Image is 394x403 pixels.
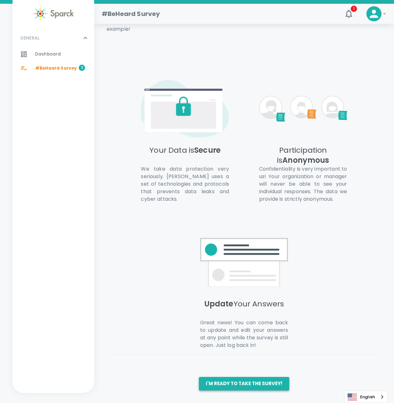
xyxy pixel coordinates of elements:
div: GENERAL [13,47,94,78]
img: [object Object] [141,79,229,138]
div: GENERAL [13,29,94,47]
span: 1 [351,6,357,12]
aside: Language selected: English [344,391,388,403]
span: #BeHeard Survey [35,65,77,72]
h5: Participation is [259,145,347,165]
button: I'm ready to take the survey! [199,377,289,390]
p: Confidentiality is very important to us! Your organization or manager will never be able to see y... [259,165,347,203]
a: Dashboard [13,47,94,61]
button: 1 [341,6,356,21]
span: Dashboard [35,51,61,57]
img: Sparck logo [33,6,74,21]
img: [object Object] [200,233,288,292]
h5: Your Answers [200,299,288,319]
a: #BeHeard Survey1 [13,61,94,75]
span: Anonymous [282,155,329,165]
a: Sparck logo [13,6,94,21]
p: Great news! You can come back to update and edit your answers at any point while the survey is st... [200,319,288,349]
h5: Your Data is [141,145,229,165]
span: Secure [194,145,221,155]
p: GENERAL [20,35,40,41]
h1: #BeHeard Survey [102,9,160,19]
a: English [344,391,387,403]
span: 1 [79,65,85,71]
img: [object Object] [259,79,347,138]
span: Update [204,299,233,309]
div: Language [344,391,388,403]
p: We take data protection very seriously. [PERSON_NAME] uses a set of technologies and protocols th... [141,165,229,203]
